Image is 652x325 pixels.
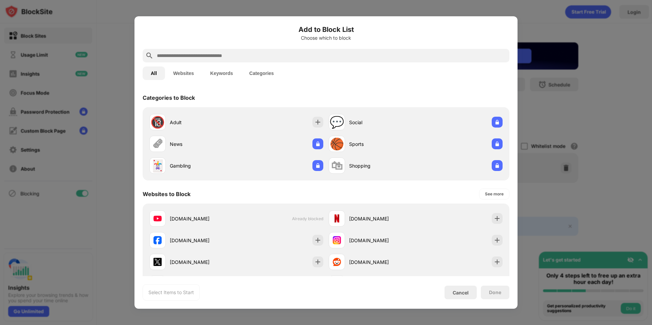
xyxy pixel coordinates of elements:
[453,290,469,295] div: Cancel
[143,94,195,101] div: Categories to Block
[170,140,236,148] div: News
[331,159,343,173] div: 🛍
[349,162,416,169] div: Shopping
[349,215,416,222] div: [DOMAIN_NAME]
[143,191,191,197] div: Websites to Block
[333,214,341,223] img: favicons
[153,214,162,223] img: favicons
[489,290,501,295] div: Done
[143,35,509,41] div: Choose which to block
[349,140,416,148] div: Sports
[349,119,416,126] div: Social
[145,52,153,60] img: search.svg
[292,216,323,221] span: Already blocked
[330,115,344,129] div: 💬
[349,259,416,266] div: [DOMAIN_NAME]
[143,66,165,80] button: All
[202,66,241,80] button: Keywords
[333,236,341,244] img: favicons
[170,119,236,126] div: Adult
[153,258,162,266] img: favicons
[349,237,416,244] div: [DOMAIN_NAME]
[143,24,509,35] h6: Add to Block List
[485,191,504,197] div: See more
[170,162,236,169] div: Gambling
[150,115,165,129] div: 🔞
[241,66,282,80] button: Categories
[170,259,236,266] div: [DOMAIN_NAME]
[152,137,163,151] div: 🗞
[333,258,341,266] img: favicons
[170,237,236,244] div: [DOMAIN_NAME]
[330,137,344,151] div: 🏀
[150,159,165,173] div: 🃏
[153,236,162,244] img: favicons
[170,215,236,222] div: [DOMAIN_NAME]
[165,66,202,80] button: Websites
[148,289,194,296] div: Select Items to Start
